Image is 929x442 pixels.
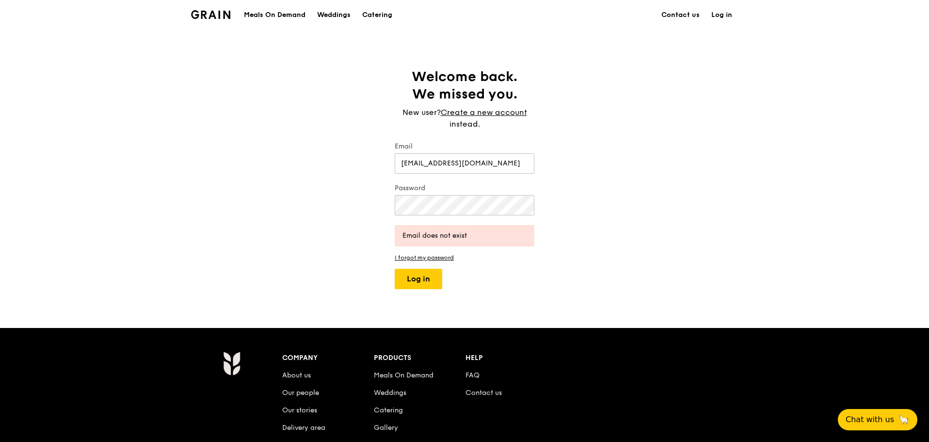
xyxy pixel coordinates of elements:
[374,389,406,397] a: Weddings
[402,231,527,241] div: Email does not exist
[374,406,403,414] a: Catering
[465,371,480,379] a: FAQ
[441,107,527,118] a: Create a new account
[282,406,317,414] a: Our stories
[395,254,534,261] a: I forgot my password
[395,142,534,151] label: Email
[395,68,534,103] h1: Welcome back. We missed you.
[317,0,351,30] div: Weddings
[465,351,557,365] div: Help
[362,0,392,30] div: Catering
[191,10,230,19] img: Grain
[282,371,311,379] a: About us
[223,351,240,376] img: Grain
[656,0,705,30] a: Contact us
[898,414,910,426] span: 🦙
[356,0,398,30] a: Catering
[374,351,465,365] div: Products
[449,119,480,129] span: instead.
[402,108,441,117] span: New user?
[374,424,398,432] a: Gallery
[374,371,433,379] a: Meals On Demand
[282,351,374,365] div: Company
[395,269,442,289] button: Log in
[282,424,325,432] a: Delivery area
[311,0,356,30] a: Weddings
[395,183,534,193] label: Password
[846,414,894,426] span: Chat with us
[282,389,319,397] a: Our people
[465,389,502,397] a: Contact us
[244,0,305,30] div: Meals On Demand
[838,409,917,430] button: Chat with us🦙
[705,0,738,30] a: Log in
